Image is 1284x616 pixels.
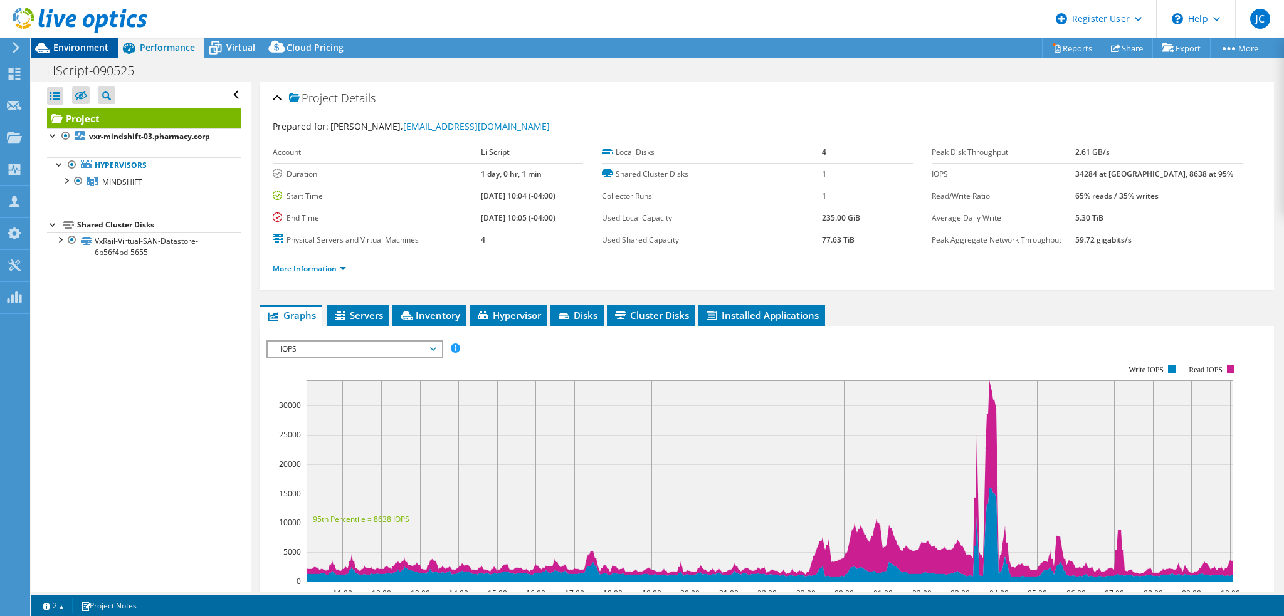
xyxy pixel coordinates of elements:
[1075,234,1132,245] b: 59.72 gigabits/s
[705,309,819,321] span: Installed Applications
[273,146,481,159] label: Account
[1210,38,1268,58] a: More
[1143,588,1162,598] text: 08:00
[410,588,429,598] text: 13:00
[279,488,301,499] text: 15000
[1181,588,1201,598] text: 09:00
[332,588,352,598] text: 11:00
[873,588,892,598] text: 01:00
[822,147,826,157] b: 4
[47,157,241,174] a: Hypervisors
[564,588,584,598] text: 17:00
[47,232,241,260] a: VxRail-Virtual-SAN-Datastore-6b56f4bd-5655
[796,588,815,598] text: 23:00
[289,92,338,105] span: Project
[912,588,931,598] text: 02:00
[525,588,545,598] text: 16:00
[226,41,255,53] span: Virtual
[371,588,391,598] text: 12:00
[602,234,822,246] label: Used Shared Capacity
[287,41,344,53] span: Cloud Pricing
[34,598,73,613] a: 2
[487,588,507,598] text: 15:00
[602,168,822,180] label: Shared Cluster Disks
[89,131,210,142] b: vxr-mindshift-03.pharmacy.corp
[932,168,1075,180] label: IOPS
[140,41,195,53] span: Performance
[602,146,822,159] label: Local Disks
[273,120,329,132] label: Prepared for:
[47,108,241,128] a: Project
[279,429,301,440] text: 25000
[47,174,241,190] a: MINDSHIFT
[1129,365,1164,374] text: Write IOPS
[399,309,460,321] span: Inventory
[641,588,661,598] text: 19:00
[297,576,301,587] text: 0
[822,169,826,179] b: 1
[822,234,855,245] b: 77.63 TiB
[72,598,145,613] a: Project Notes
[273,212,481,224] label: End Time
[1075,169,1233,179] b: 34284 at [GEOGRAPHIC_DATA], 8638 at 95%
[403,120,550,132] a: [EMAIL_ADDRESS][DOMAIN_NAME]
[1220,588,1239,598] text: 10:00
[932,190,1075,202] label: Read/Write Ratio
[476,309,541,321] span: Hypervisor
[481,234,485,245] b: 4
[757,588,776,598] text: 22:00
[273,168,481,180] label: Duration
[1042,38,1102,58] a: Reports
[718,588,738,598] text: 21:00
[448,588,468,598] text: 14:00
[1172,13,1183,24] svg: \n
[53,41,108,53] span: Environment
[822,212,860,223] b: 235.00 GiB
[283,546,301,557] text: 5000
[333,309,383,321] span: Servers
[47,128,241,145] a: vxr-mindshift-03.pharmacy.corp
[602,212,822,224] label: Used Local Capacity
[834,588,853,598] text: 00:00
[1152,38,1211,58] a: Export
[989,588,1008,598] text: 04:00
[273,263,346,274] a: More Information
[1066,588,1085,598] text: 06:00
[602,190,822,202] label: Collector Runs
[341,90,376,105] span: Details
[279,517,301,528] text: 10000
[481,147,510,157] b: Li Script
[279,459,301,469] text: 20000
[1189,365,1223,374] text: Read IOPS
[557,309,597,321] span: Disks
[680,588,699,598] text: 20:00
[274,342,435,357] span: IOPS
[273,190,481,202] label: Start Time
[273,234,481,246] label: Physical Servers and Virtual Machines
[279,400,301,410] text: 30000
[1027,588,1046,598] text: 05:00
[1075,191,1159,201] b: 65% reads / 35% writes
[932,212,1075,224] label: Average Daily Write
[932,146,1075,159] label: Peak Disk Throughput
[77,217,241,232] div: Shared Cluster Disks
[932,234,1075,246] label: Peak Aggregate Network Throughput
[613,309,689,321] span: Cluster Disks
[603,588,622,598] text: 18:00
[822,191,826,201] b: 1
[481,212,555,223] b: [DATE] 10:05 (-04:00)
[330,120,550,132] span: [PERSON_NAME],
[950,588,969,598] text: 03:00
[1250,9,1270,29] span: JC
[1075,147,1110,157] b: 2.61 GB/s
[102,177,142,187] span: MINDSHIFT
[1075,212,1103,223] b: 5.30 TiB
[266,309,316,321] span: Graphs
[1102,38,1153,58] a: Share
[1104,588,1123,598] text: 07:00
[41,64,154,78] h1: LIScript-090525
[313,514,409,525] text: 95th Percentile = 8638 IOPS
[481,169,542,179] b: 1 day, 0 hr, 1 min
[481,191,555,201] b: [DATE] 10:04 (-04:00)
